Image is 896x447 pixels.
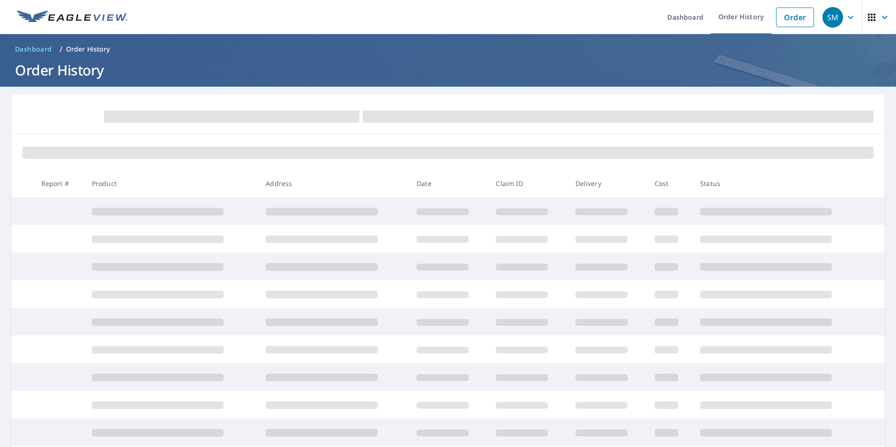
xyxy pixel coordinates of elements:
a: Dashboard [11,42,56,57]
li: / [60,44,62,55]
th: Product [84,170,259,197]
img: EV Logo [17,10,127,24]
th: Delivery [568,170,647,197]
th: Cost [647,170,693,197]
h1: Order History [11,60,885,80]
nav: breadcrumb [11,42,885,57]
span: Dashboard [15,45,52,54]
p: Order History [66,45,110,54]
th: Claim ID [488,170,567,197]
th: Address [258,170,409,197]
a: Order [776,7,814,27]
th: Status [693,170,867,197]
div: SM [822,7,843,28]
th: Report # [34,170,84,197]
th: Date [409,170,488,197]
